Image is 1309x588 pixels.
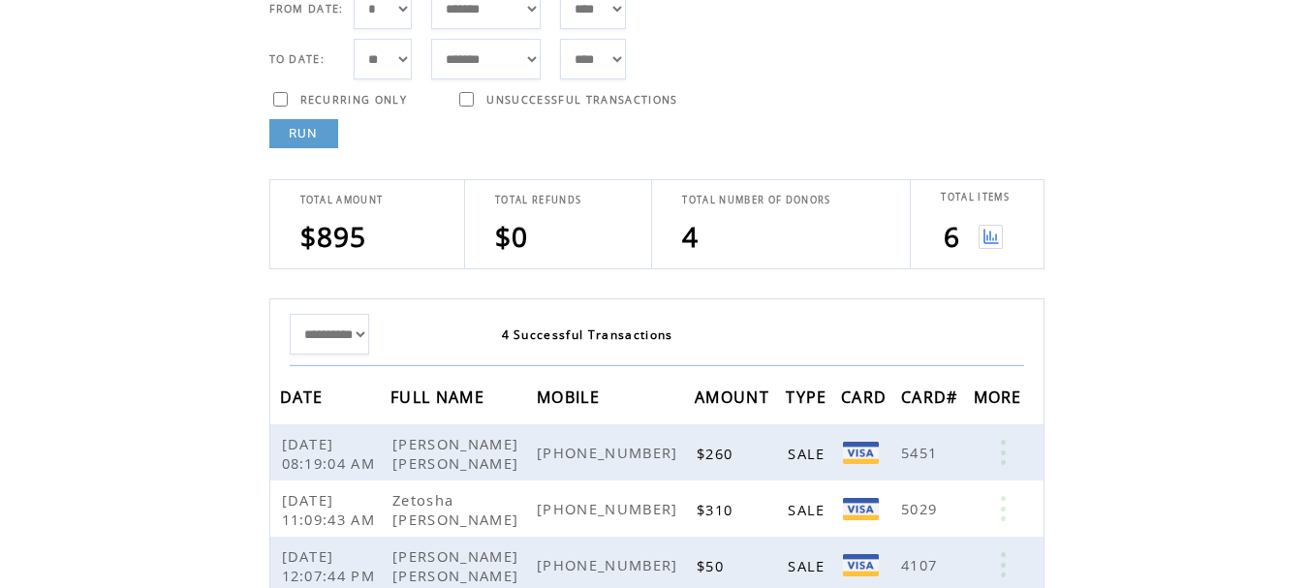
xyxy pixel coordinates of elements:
span: RECURRING ONLY [300,93,408,107]
span: $310 [697,500,737,519]
span: [PERSON_NAME] [PERSON_NAME] [392,434,523,473]
span: 4 Successful Transactions [502,326,673,343]
span: 4 [682,218,699,255]
span: AMOUNT [695,382,774,418]
a: CARD [841,390,891,402]
img: View graph [979,225,1003,249]
span: 6 [944,218,960,255]
img: Visa [843,442,879,464]
span: MOBILE [537,382,605,418]
span: UNSUCCESSFUL TRANSACTIONS [486,93,677,107]
span: [DATE] 11:09:43 AM [282,490,381,529]
span: [PHONE_NUMBER] [537,443,683,462]
a: AMOUNT [695,390,774,402]
span: FULL NAME [390,382,489,418]
span: [PHONE_NUMBER] [537,499,683,518]
a: CARD# [901,390,963,402]
span: [DATE] 08:19:04 AM [282,434,381,473]
span: SALE [788,500,829,519]
span: SALE [788,556,829,575]
a: FULL NAME [390,390,489,402]
a: MOBILE [537,390,605,402]
span: $0 [495,218,529,255]
span: [PHONE_NUMBER] [537,555,683,574]
span: Zetosha [PERSON_NAME] [392,490,523,529]
span: 5451 [901,443,942,462]
span: 5029 [901,499,942,518]
span: CARD# [901,382,963,418]
span: CARD [841,382,891,418]
span: $895 [300,218,367,255]
span: SALE [788,444,829,463]
img: Visa [843,498,879,520]
span: [PERSON_NAME] [PERSON_NAME] [392,546,523,585]
span: FROM DATE: [269,2,344,15]
span: TOTAL NUMBER OF DONORS [682,194,830,206]
span: TOTAL AMOUNT [300,194,384,206]
span: $260 [697,444,737,463]
span: 4107 [901,555,942,574]
a: DATE [280,390,328,402]
span: DATE [280,382,328,418]
a: RUN [269,119,338,148]
img: Visa [843,554,879,576]
span: TOTAL REFUNDS [495,194,581,206]
span: MORE [974,382,1027,418]
span: $50 [697,556,729,575]
span: [DATE] 12:07:44 PM [282,546,381,585]
span: TYPE [786,382,831,418]
a: TYPE [786,390,831,402]
span: TO DATE: [269,52,326,66]
span: TOTAL ITEMS [941,191,1010,203]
